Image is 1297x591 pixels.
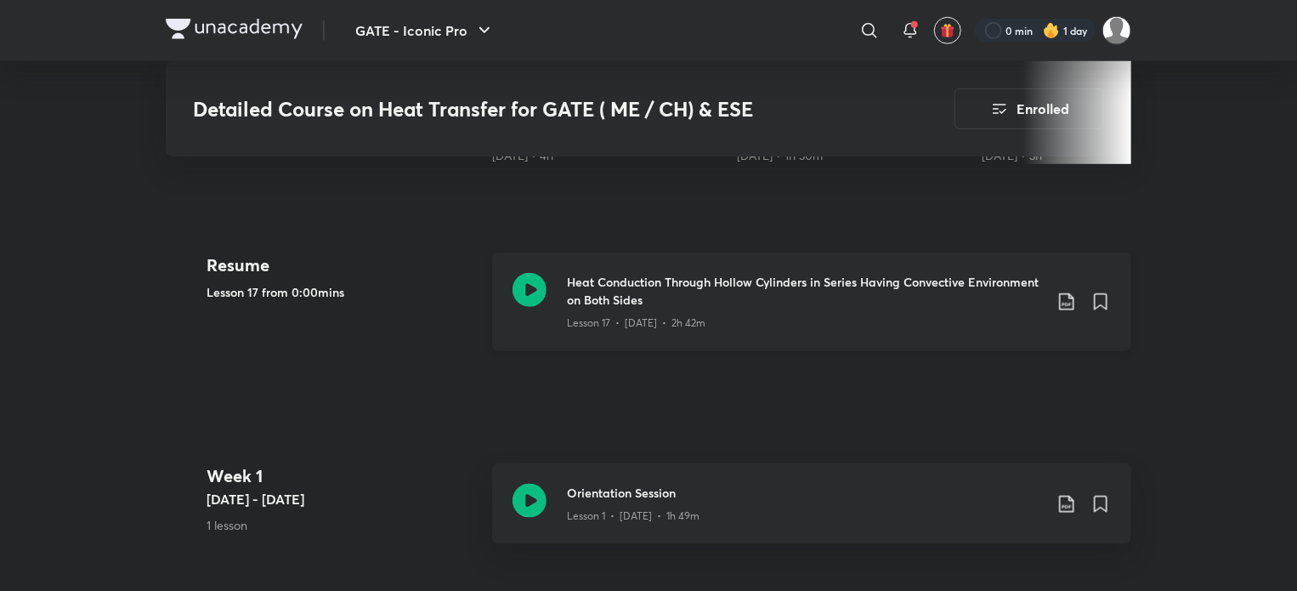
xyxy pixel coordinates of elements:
[567,315,705,331] p: Lesson 17 • [DATE] • 2h 42m
[207,516,479,534] p: 1 lesson
[207,463,479,489] h4: Week 1
[207,253,479,278] h4: Resume
[166,19,303,43] a: Company Logo
[567,484,1043,502] h3: Orientation Session
[166,19,303,39] img: Company Logo
[345,14,505,48] button: GATE - Iconic Pro
[1102,16,1131,45] img: Abhay Raj
[1043,22,1060,39] img: streak
[934,17,961,44] button: avatar
[940,23,955,38] img: avatar
[207,283,479,301] h5: Lesson 17 from 0:00mins
[492,463,1131,565] a: Orientation SessionLesson 1 • [DATE] • 1h 49m
[954,88,1104,129] button: Enrolled
[567,509,699,524] p: Lesson 1 • [DATE] • 1h 49m
[492,253,1131,372] a: Heat Conduction Through Hollow Cylinders in Series Having Convective Environment on Both SidesLes...
[567,273,1043,309] h3: Heat Conduction Through Hollow Cylinders in Series Having Convective Environment on Both Sides
[193,97,858,122] h3: Detailed Course on Heat Transfer for GATE ( ME / CH) & ESE
[207,489,479,509] h5: [DATE] - [DATE]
